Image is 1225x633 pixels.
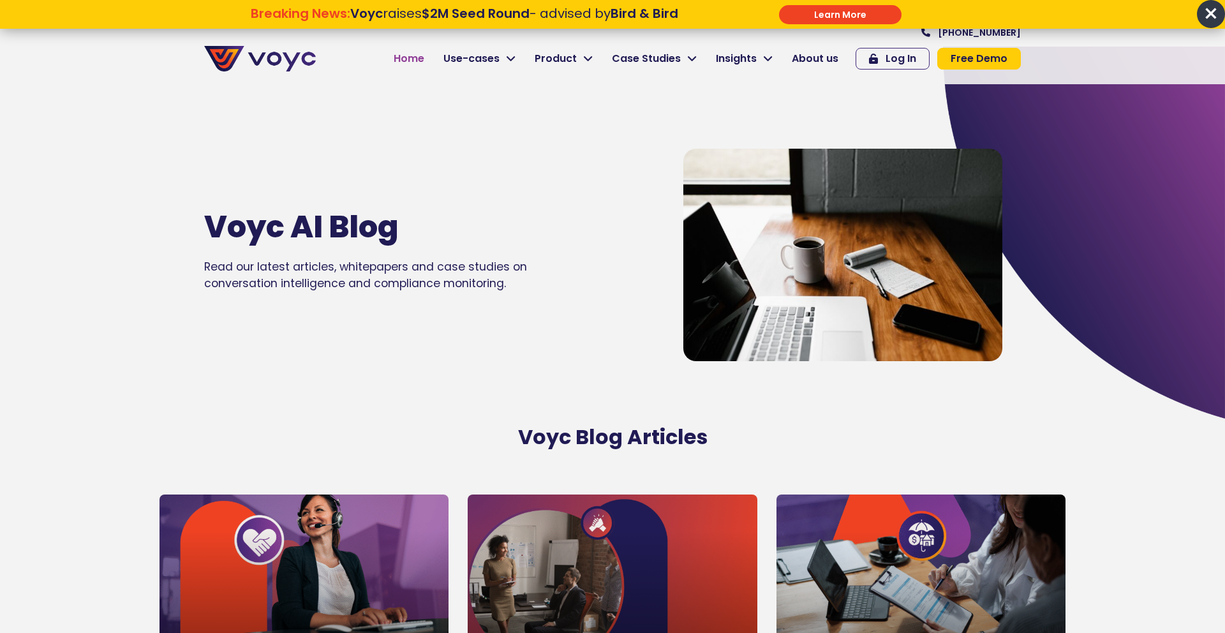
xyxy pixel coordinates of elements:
[443,51,500,66] span: Use-cases
[251,4,350,22] strong: Breaking News:
[204,258,569,292] p: Read our latest articles, whitepapers and case studies on conversation intelligence and complianc...
[249,425,976,449] h2: Voyc Blog Articles
[782,46,848,71] a: About us
[434,46,525,71] a: Use-cases
[204,46,316,71] img: voyc-full-logo
[204,209,531,246] h1: Voyc AI Blog
[186,6,743,36] div: Breaking News: Voyc raises $2M Seed Round - advised by Bird & Bird
[384,46,434,71] a: Home
[856,48,930,70] a: Log In
[525,46,602,71] a: Product
[394,51,424,66] span: Home
[350,4,678,22] span: raises - advised by
[886,54,916,64] span: Log In
[951,54,1007,64] span: Free Demo
[938,28,1021,37] span: [PHONE_NUMBER]
[350,4,383,22] strong: Voyc
[937,48,1021,70] a: Free Demo
[921,28,1021,37] a: [PHONE_NUMBER]
[602,46,706,71] a: Case Studies
[535,51,577,66] span: Product
[716,51,757,66] span: Insights
[779,5,902,24] div: Submit
[612,51,681,66] span: Case Studies
[611,4,678,22] strong: Bird & Bird
[706,46,782,71] a: Insights
[422,4,530,22] strong: $2M Seed Round
[792,51,838,66] span: About us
